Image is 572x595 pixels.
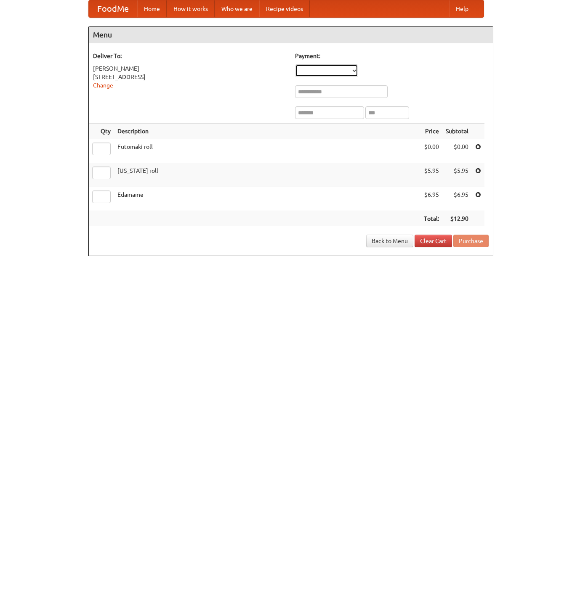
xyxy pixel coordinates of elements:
a: How it works [167,0,215,17]
a: Help [449,0,475,17]
div: [PERSON_NAME] [93,64,287,73]
th: Total: [420,211,442,227]
td: $6.95 [420,187,442,211]
button: Purchase [453,235,489,247]
th: $12.90 [442,211,472,227]
td: $5.95 [442,163,472,187]
h5: Deliver To: [93,52,287,60]
a: Back to Menu [366,235,413,247]
td: $5.95 [420,163,442,187]
th: Price [420,124,442,139]
a: Who we are [215,0,259,17]
a: Clear Cart [415,235,452,247]
th: Qty [89,124,114,139]
a: Change [93,82,113,89]
td: $0.00 [420,139,442,163]
a: Home [137,0,167,17]
a: Recipe videos [259,0,310,17]
td: $0.00 [442,139,472,163]
td: Futomaki roll [114,139,420,163]
th: Subtotal [442,124,472,139]
a: FoodMe [89,0,137,17]
h5: Payment: [295,52,489,60]
div: [STREET_ADDRESS] [93,73,287,81]
td: [US_STATE] roll [114,163,420,187]
h4: Menu [89,26,493,43]
td: Edamame [114,187,420,211]
th: Description [114,124,420,139]
td: $6.95 [442,187,472,211]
